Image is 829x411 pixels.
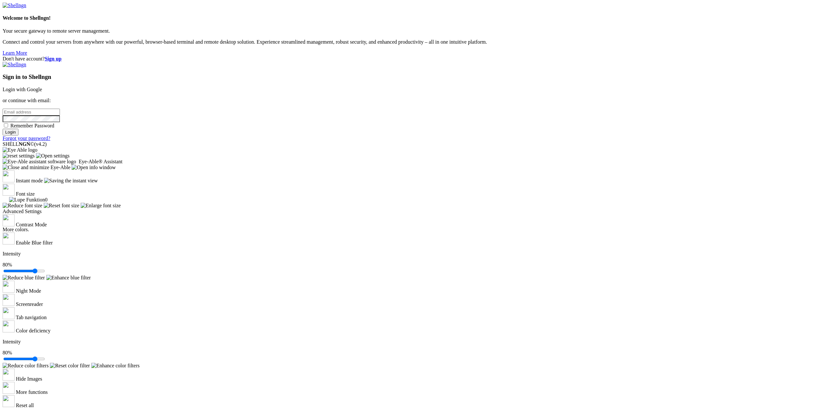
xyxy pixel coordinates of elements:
span: 4.2.0 [34,141,47,147]
span: SHELL © [3,141,47,147]
p: Connect and control your servers from anywhere with our powerful, browser-based terminal and remo... [3,39,826,45]
a: Sign up [45,56,62,61]
img: Shellngn [3,3,26,8]
p: or continue with email: [3,98,826,103]
h3: Sign in to Shellngn [3,73,826,81]
eye-able: Eye-Able Visual Assistant. Open using ALT and 1. Control with tab. [3,147,826,408]
span: Remember Password [10,123,54,128]
a: Login with Google [3,87,42,92]
input: Login [3,129,18,135]
input: Email address [3,109,60,115]
a: Forgot your password? [3,135,50,141]
p: Your secure gateway to remote server management. [3,28,826,34]
h4: Welcome to Shellngn! [3,15,826,21]
b: NGN [19,141,30,147]
img: Shellngn [3,62,26,68]
a: Learn More [3,50,27,56]
input: Remember Password [4,123,8,127]
div: Don't have account? [3,56,826,62]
